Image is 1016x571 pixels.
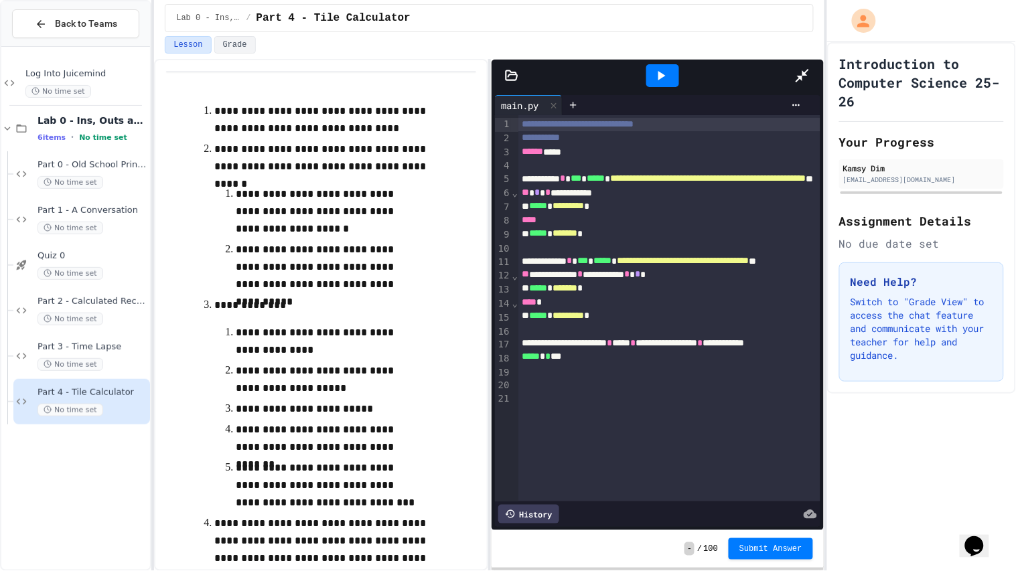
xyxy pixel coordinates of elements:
[38,267,103,280] span: No time set
[176,13,240,23] span: Lab 0 - Ins, Outs and a Little Math
[71,132,74,143] span: •
[495,338,512,352] div: 17
[38,114,147,127] span: Lab 0 - Ins, Outs and a Little Math
[12,9,139,38] button: Back to Teams
[839,212,1004,230] h2: Assignment Details
[38,222,103,234] span: No time set
[495,201,512,215] div: 7
[495,297,512,311] div: 14
[495,173,512,187] div: 5
[495,379,512,392] div: 20
[38,250,147,262] span: Quiz 0
[495,146,512,160] div: 3
[495,269,512,283] div: 12
[739,544,802,554] span: Submit Answer
[38,341,147,353] span: Part 3 - Time Lapse
[495,228,512,242] div: 9
[839,133,1004,151] h2: Your Progress
[25,68,147,80] span: Log Into Juicemind
[495,159,512,173] div: 4
[38,159,147,171] span: Part 0 - Old School Printer
[839,236,1004,252] div: No due date set
[697,544,702,554] span: /
[684,542,695,556] span: -
[38,313,103,325] span: No time set
[495,311,512,325] div: 15
[495,392,512,406] div: 21
[79,133,127,142] span: No time set
[25,85,91,98] span: No time set
[495,187,512,201] div: 6
[38,387,147,398] span: Part 4 - Tile Calculator
[214,36,256,54] button: Grade
[495,256,512,270] div: 11
[960,517,1003,558] iframe: chat widget
[38,404,103,416] span: No time set
[38,205,147,216] span: Part 1 - A Conversation
[495,118,512,132] div: 1
[851,274,993,290] h3: Need Help?
[495,283,512,297] div: 13
[246,13,250,23] span: /
[511,187,518,198] span: Fold line
[729,538,813,560] button: Submit Answer
[495,366,512,380] div: 19
[511,270,518,281] span: Fold line
[843,175,1000,185] div: [EMAIL_ADDRESS][DOMAIN_NAME]
[843,162,1000,174] div: Kamsy Dim
[495,95,563,115] div: main.py
[839,54,1004,110] h1: Introduction to Computer Science 25-26
[495,325,512,339] div: 16
[498,505,559,523] div: History
[511,298,518,309] span: Fold line
[55,17,117,31] span: Back to Teams
[495,242,512,256] div: 10
[38,176,103,189] span: No time set
[495,214,512,228] div: 8
[257,10,411,26] span: Part 4 - Tile Calculator
[165,36,211,54] button: Lesson
[495,132,512,146] div: 2
[38,133,66,142] span: 6 items
[838,5,879,36] div: My Account
[851,295,993,362] p: Switch to "Grade View" to access the chat feature and communicate with your teacher for help and ...
[38,358,103,371] span: No time set
[704,544,719,554] span: 100
[495,98,546,112] div: main.py
[495,352,512,366] div: 18
[38,296,147,307] span: Part 2 - Calculated Rectangle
